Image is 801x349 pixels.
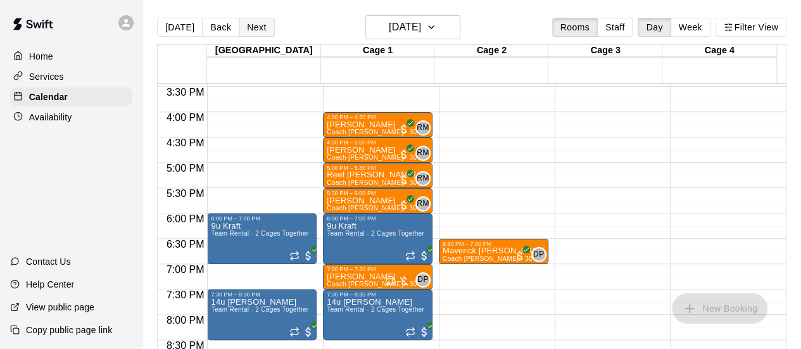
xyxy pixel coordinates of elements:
div: Rick McCleskey [415,146,431,161]
span: All customers have paid [418,326,431,338]
span: Coach [PERSON_NAME] - 30 Minute [443,255,555,262]
span: Recurring event [289,251,300,261]
div: 4:30 PM – 5:00 PM: Jayden Byrd [323,137,432,163]
p: View public page [26,301,94,314]
span: 7:00 PM [163,264,208,275]
a: Services [10,67,132,86]
span: 8:00 PM [163,315,208,326]
h6: [DATE] [389,18,421,36]
div: 6:30 PM – 7:00 PM: Maverick Mills [439,239,548,264]
span: All customers have paid [514,250,526,262]
span: All customers have paid [302,326,315,338]
div: Cage 2 [434,45,548,57]
div: 4:00 PM – 4:30 PM: Jayden Byrd [323,112,432,137]
span: Team Rental - 2 Cages Together [211,230,308,237]
div: [GEOGRAPHIC_DATA] [207,45,321,57]
div: 7:30 PM – 8:30 PM [327,291,379,298]
span: Team Rental - 2 Cages Together [327,230,424,237]
span: All customers have paid [418,250,431,262]
button: Rooms [552,18,598,37]
div: 7:30 PM – 8:30 PM: Team Rental - 2 Cages Together [207,289,317,340]
span: Coach [PERSON_NAME] - 30 minutes [327,154,442,161]
div: Dawson Petree [531,247,546,262]
span: 4:00 PM [163,112,208,123]
p: Calendar [29,91,68,103]
span: Coach [PERSON_NAME] - 30 minutes [327,179,442,186]
span: All customers have paid [398,199,410,212]
div: 4:00 PM – 4:30 PM [327,114,379,120]
span: RM [417,172,429,185]
span: Coach [PERSON_NAME] - 30 Minute [327,281,439,288]
button: Back [202,18,239,37]
span: Rick McCleskey [420,120,431,136]
div: Cage 1 [321,45,435,57]
span: Coach [PERSON_NAME] - 30 minutes [327,129,442,136]
div: 7:00 PM – 7:30 PM [327,266,379,272]
div: 6:00 PM – 7:00 PM [327,215,379,222]
div: 6:30 PM – 7:00 PM [443,241,495,247]
span: 3:30 PM [163,87,208,98]
button: Next [239,18,274,37]
span: Rick McCleskey [420,171,431,186]
button: [DATE] [365,15,460,39]
div: 6:00 PM – 7:00 PM [211,215,263,222]
span: Recurring event [289,327,300,337]
span: Team Rental - 2 Cages Together [211,306,308,313]
div: 5:00 PM – 5:30 PM: Reef Poff [323,163,432,188]
div: 7:30 PM – 8:30 PM: Team Rental - 2 Cages Together [323,289,432,340]
span: 6:00 PM [163,213,208,224]
span: Dawson Petree [536,247,546,262]
div: 7:30 PM – 8:30 PM [211,291,263,298]
button: [DATE] [157,18,203,37]
p: Services [29,70,64,83]
span: 7:30 PM [163,289,208,300]
span: DP [417,274,428,286]
span: Rick McCleskey [420,146,431,161]
div: Calendar [10,87,132,106]
div: Rick McCleskey [415,196,431,212]
a: Home [10,47,132,66]
div: Dawson Petree [415,272,431,288]
p: Help Center [26,278,74,291]
span: DP [533,248,544,261]
div: 6:00 PM – 7:00 PM: Team Rental - 2 Cages Together [323,213,432,264]
p: Availability [29,111,72,124]
div: Rick McCleskey [415,120,431,136]
a: Availability [10,108,132,127]
button: Day [638,18,671,37]
div: 4:30 PM – 5:00 PM [327,139,379,146]
span: RM [417,122,429,134]
div: 6:00 PM – 7:00 PM: Team Rental - 2 Cages Together [207,213,317,264]
span: Rick McCleskey [420,196,431,212]
div: 7:00 PM – 7:30 PM: Coach Dawson - 30 Minute [323,264,432,289]
button: Filter View [716,18,786,37]
div: Cage 4 [662,45,776,57]
span: You don't have the permission to add bookings [672,302,767,313]
span: RM [417,147,429,160]
span: Coach [PERSON_NAME] - 30 minutes [327,205,442,212]
p: Home [29,50,53,63]
span: Dawson Petree [420,272,431,288]
span: RM [417,198,429,210]
div: Cage 3 [548,45,662,57]
span: Recurring event [405,251,415,261]
p: Contact Us [26,255,71,268]
span: All customers have paid [398,123,410,136]
span: Recurring event [385,276,395,286]
span: 5:30 PM [163,188,208,199]
div: 5:30 PM – 6:00 PM: Hayes Poff [323,188,432,213]
p: Copy public page link [26,324,112,336]
span: All customers have paid [398,174,410,186]
div: 5:00 PM – 5:30 PM [327,165,379,171]
span: All customers have paid [398,148,410,161]
div: 5:30 PM – 6:00 PM [327,190,379,196]
span: 6:30 PM [163,239,208,250]
span: Team Rental - 2 Cages Together [327,306,424,313]
span: 5:00 PM [163,163,208,174]
button: Staff [597,18,633,37]
button: Week [671,18,710,37]
div: Rick McCleskey [415,171,431,186]
span: Recurring event [405,327,415,337]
